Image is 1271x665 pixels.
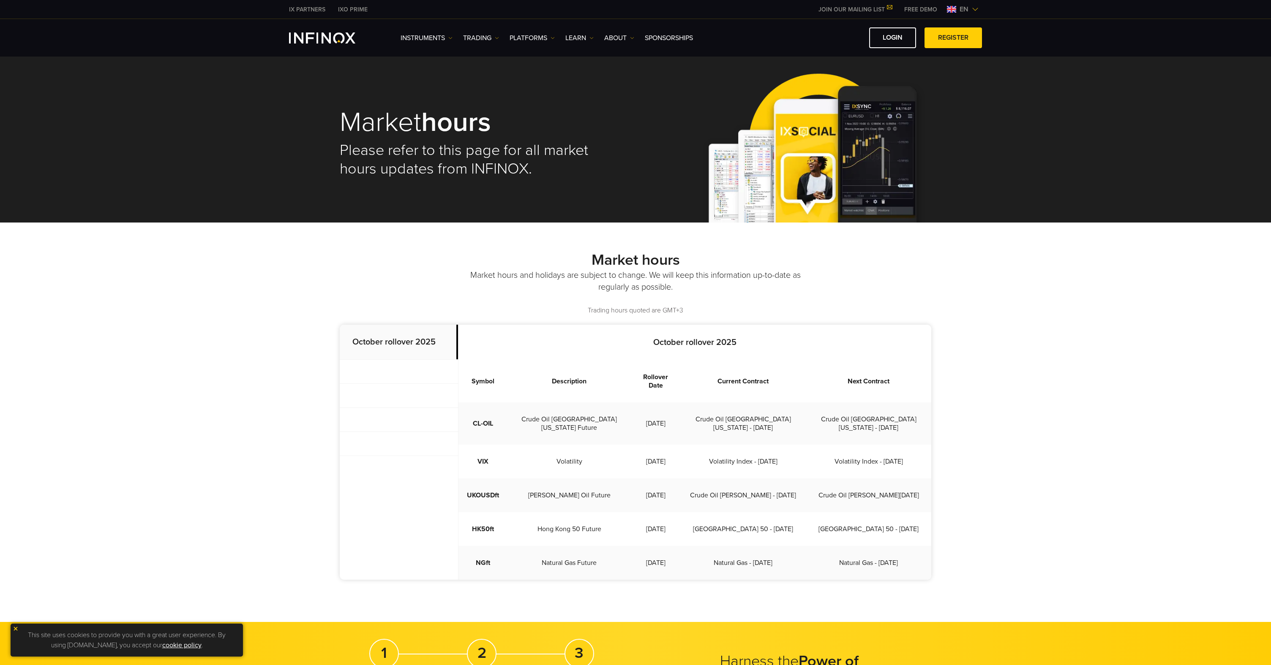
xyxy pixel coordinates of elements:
[653,337,736,347] strong: October rollover 2025
[340,306,931,315] p: Trading hours quoted are GMT+3
[352,337,436,347] strong: October rollover 2025
[458,445,507,478] td: VIX
[645,33,693,43] a: SPONSORSHIPS
[631,478,680,512] td: [DATE]
[681,360,806,402] th: Current Contract
[458,360,507,402] th: Symbol
[898,5,944,14] a: INFINOX MENU
[806,445,931,478] td: Volatility Index - [DATE]
[289,33,375,43] a: INFINOX Logo
[458,512,507,546] td: HK50ft
[15,628,239,652] p: This site uses cookies to provide you with a great user experience. By using [DOMAIN_NAME], you a...
[507,360,631,402] th: Description
[510,33,555,43] a: PLATFORMS
[806,360,931,402] th: Next Contract
[340,108,624,137] h1: Market
[507,445,631,478] td: Volatility
[507,478,631,512] td: [PERSON_NAME] Oil Future
[681,546,806,580] td: Natural Gas - [DATE]
[340,141,624,178] h2: Please refer to this page for all market hours updates from INFINOX.
[806,478,931,512] td: Crude Oil [PERSON_NAME][DATE]
[13,626,19,632] img: yellow close icon
[806,512,931,546] td: [GEOGRAPHIC_DATA] 50 - [DATE]
[869,27,916,48] a: LOGIN
[631,445,680,478] td: [DATE]
[469,269,802,293] p: Market hours and holidays are subject to change. We will keep this information up-to-date as regu...
[477,644,486,662] strong: 2
[565,33,594,43] a: Learn
[681,478,806,512] td: Crude Oil [PERSON_NAME] - [DATE]
[812,6,898,13] a: JOIN OUR MAILING LIST
[681,445,806,478] td: Volatility Index - [DATE]
[421,106,491,139] strong: hours
[631,512,680,546] td: [DATE]
[162,641,202,649] a: cookie policy
[458,402,507,445] td: CL-OIL
[507,546,631,580] td: Natural Gas Future
[592,251,680,269] strong: Market hours
[458,546,507,580] td: NGft
[401,33,453,43] a: Instruments
[631,360,680,402] th: Rollover Date
[631,546,680,580] td: [DATE]
[463,33,499,43] a: TRADING
[507,512,631,546] td: Hong Kong 50 Future
[381,644,387,662] strong: 1
[956,4,972,14] span: en
[283,5,332,14] a: INFINOX
[575,644,584,662] strong: 3
[604,33,634,43] a: ABOUT
[458,478,507,512] td: UKOUSDft
[507,402,631,445] td: Crude Oil [GEOGRAPHIC_DATA][US_STATE] Future
[332,5,374,14] a: INFINOX
[806,402,931,445] td: Crude Oil [GEOGRAPHIC_DATA][US_STATE] - [DATE]
[925,27,982,48] a: REGISTER
[806,546,931,580] td: Natural Gas - [DATE]
[681,512,806,546] td: [GEOGRAPHIC_DATA] 50 - [DATE]
[681,402,806,445] td: Crude Oil [GEOGRAPHIC_DATA][US_STATE] - [DATE]
[631,402,680,445] td: [DATE]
